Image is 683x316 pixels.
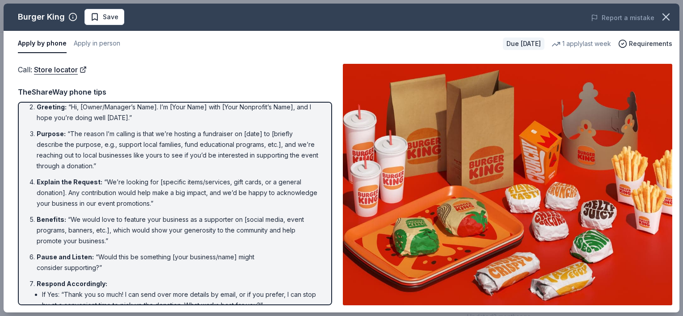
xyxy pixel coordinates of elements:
[37,252,319,273] li: “Would this be something [your business/name] might consider supporting?”
[37,216,66,223] span: Benefits :
[629,38,672,49] span: Requirements
[37,253,94,261] span: Pause and Listen :
[37,103,67,111] span: Greeting :
[37,102,319,123] li: “Hi, [Owner/Manager’s Name]. I’m [Your Name] with [Your Nonprofit’s Name], and I hope you’re doin...
[37,130,66,137] span: Purpose :
[618,38,672,49] button: Requirements
[18,10,65,24] div: Burger King
[37,129,319,171] li: “The reason I’m calling is that we’re hosting a fundraiser on [date] to [briefly describe the pur...
[18,64,332,75] div: Call :
[18,34,67,53] button: Apply by phone
[37,280,107,287] span: Respond Accordingly :
[37,177,319,209] li: “We’re looking for [specific items/services, gift cards, or a general donation]. Any contribution...
[343,64,672,305] img: Image for Burger King
[591,12,654,23] button: Report a mistake
[84,9,124,25] button: Save
[503,37,544,50] div: Due [DATE]
[552,38,611,49] div: 1 apply last week
[37,178,102,186] span: Explain the Request :
[37,214,319,246] li: “We would love to feature your business as a supporter on [social media, event programs, banners,...
[42,289,319,311] li: If Yes: “Thank you so much! I can send over more details by email, or if you prefer, I can stop b...
[18,86,332,98] div: TheShareWay phone tips
[103,12,118,22] span: Save
[34,64,87,75] a: Store locator
[74,34,120,53] button: Apply in person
